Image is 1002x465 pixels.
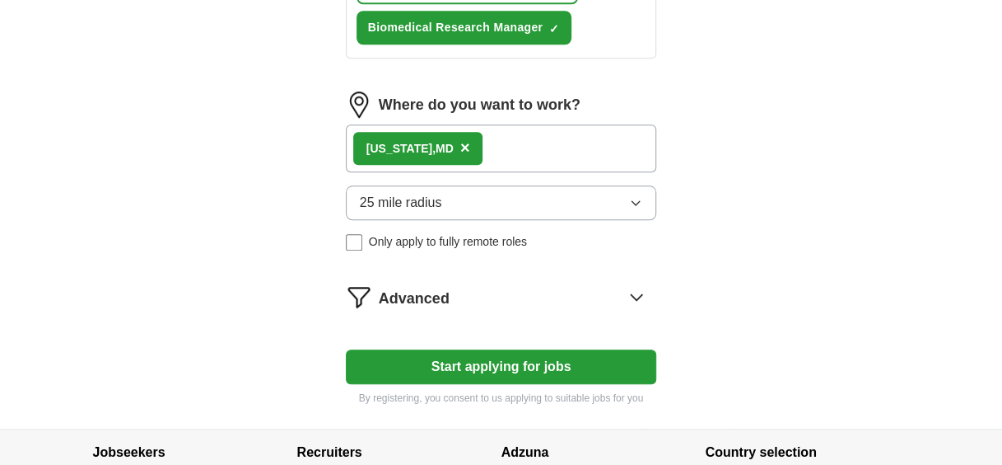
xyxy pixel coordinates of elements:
[549,22,559,35] span: ✓
[436,142,454,155] strong: MD
[379,94,580,116] label: Where do you want to work?
[346,234,362,251] input: Only apply to fully remote roles
[460,139,470,157] span: ×
[369,233,527,251] span: Only apply to fully remote roles
[368,19,543,36] span: Biomedical Research Manager
[357,11,572,45] button: Biomedical Research Manager✓
[346,186,657,220] button: 25 mile radius
[346,92,372,118] img: location.png
[366,140,454,157] div: [US_STATE],
[346,284,372,310] img: filter
[346,350,657,384] button: Start applying for jobs
[360,193,442,213] span: 25 mile radius
[460,136,470,161] button: ×
[346,391,657,406] p: By registering, you consent to us applying to suitable jobs for you
[379,288,450,310] span: Advanced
